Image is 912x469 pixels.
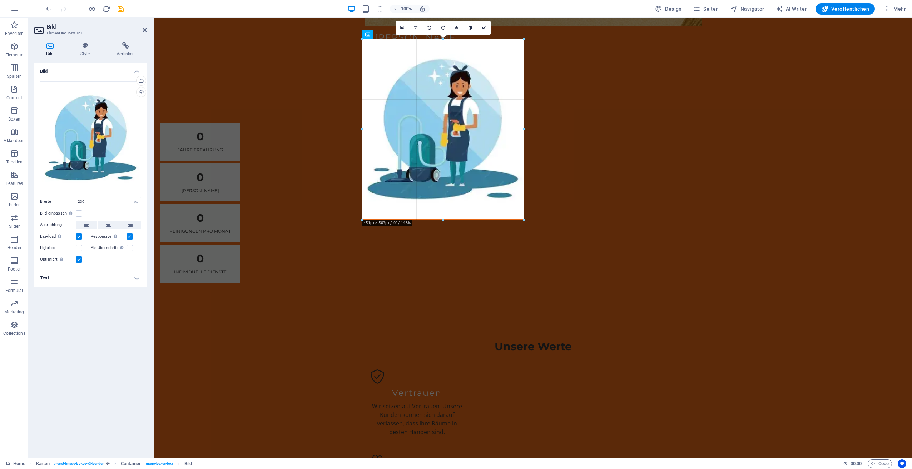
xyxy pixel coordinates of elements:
[105,42,147,57] h4: Verlinken
[390,5,415,13] button: 100%
[106,462,110,465] i: Dieses Element ist ein anpassbares Preset
[5,31,24,36] p: Favoriten
[655,5,682,12] span: Design
[9,202,20,208] p: Bilder
[6,181,23,186] p: Features
[5,288,24,293] p: Formular
[898,459,906,468] button: Usercentrics
[6,459,25,468] a: Klick, um Auswahl aufzuheben. Doppelklick öffnet Seitenverwaltung
[91,244,127,252] label: Als Überschrift
[36,459,50,468] span: Klick zum Auswählen. Doppelklick zum Bearbeiten
[881,3,909,15] button: Mehr
[423,21,436,35] a: 90° links drehen
[116,5,125,13] button: save
[773,3,810,15] button: AI Writer
[3,331,25,336] p: Collections
[693,5,719,12] span: Seiten
[477,21,491,35] a: Bestätigen ( Strg ⏎ )
[5,52,24,58] p: Elemente
[34,42,68,57] h4: Bild
[409,21,423,35] a: Ausschneide-Modus
[851,459,862,468] span: 00 00
[728,3,767,15] button: Navigator
[856,461,857,466] span: :
[8,116,20,122] p: Boxen
[868,459,892,468] button: Code
[102,5,110,13] button: reload
[690,3,722,15] button: Seiten
[4,309,24,315] p: Marketing
[6,95,22,101] p: Content
[184,459,192,468] span: Klick zum Auswählen. Doppelklick zum Bearbeiten
[419,6,426,12] i: Bei Größenänderung Zoomstufe automatisch an das gewählte Gerät anpassen.
[47,30,133,36] h3: Element #ed-new-161
[40,244,76,252] label: Lightbox
[871,459,889,468] span: Code
[7,74,22,79] p: Spalten
[8,266,21,272] p: Footer
[88,5,96,13] button: Klicke hier, um den Vorschau-Modus zu verlassen
[40,232,76,241] label: Lazyload
[40,81,141,194] div: OIP10-ZiZ_JOp-wb1oW06rD6ZK-g.webp
[34,63,147,76] h4: Bild
[883,5,906,12] span: Mehr
[121,459,141,468] span: Klick zum Auswählen. Doppelklick zum Bearbeiten
[47,24,147,30] h2: Bild
[45,5,53,13] button: undo
[464,21,477,35] a: Graustufen
[34,269,147,287] h4: Text
[396,21,409,35] a: Wähle aus deinen Dateien, Stockfotos oder lade Dateien hoch
[40,221,76,229] label: Ausrichtung
[450,21,464,35] a: Weichzeichnen
[53,459,104,468] span: . preset-image-boxes-v3-border
[6,159,23,165] p: Tabellen
[7,245,21,251] p: Header
[45,5,53,13] i: Rückgängig: Bild ändern (Strg+Z)
[776,5,807,12] span: AI Writer
[4,138,25,143] p: Akkordeon
[652,3,685,15] button: Design
[40,209,76,218] label: Bild einpassen
[362,220,412,226] div: 451px × 507px / 0° / 148%
[40,255,76,264] label: Optimiert
[144,459,173,468] span: . image-boxes-box
[102,5,110,13] i: Seite neu laden
[36,459,192,468] nav: breadcrumb
[68,42,105,57] h4: Style
[117,5,125,13] i: Save (Ctrl+S)
[91,232,127,241] label: Responsive
[843,459,862,468] h6: Session-Zeit
[821,5,869,12] span: Veröffentlichen
[652,3,685,15] div: Design (Strg+Alt+Y)
[40,200,76,203] label: Breite
[816,3,875,15] button: Veröffentlichen
[730,5,764,12] span: Navigator
[436,21,450,35] a: 90° rechts drehen
[401,5,412,13] h6: 100%
[9,223,20,229] p: Slider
